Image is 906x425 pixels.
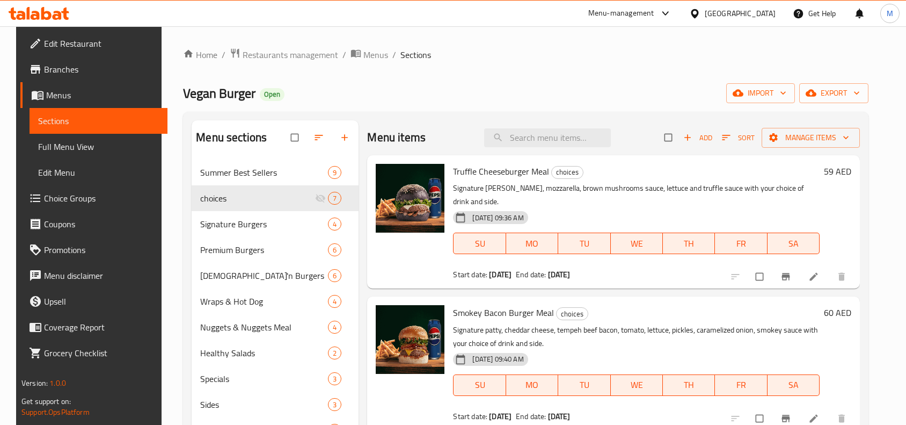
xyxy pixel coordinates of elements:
b: [DATE] [489,409,512,423]
a: Menus [350,48,388,62]
div: Sides [200,398,328,411]
span: Open [260,90,284,99]
a: Coverage Report [20,314,167,340]
span: Restaurants management [243,48,338,61]
button: Sort [719,129,757,146]
div: items [328,321,341,334]
span: Premium Burgers [200,243,328,256]
button: MO [506,233,558,254]
span: FR [719,236,763,251]
span: End date: [516,409,546,423]
span: import [735,87,786,100]
span: End date: [516,268,546,282]
p: Signature [PERSON_NAME], mozzarella, brown mushrooms sauce, lettuce and truffle sauce with your c... [453,182,820,208]
div: Open [260,88,284,101]
div: items [328,372,341,385]
span: Healthy Salads [200,347,328,359]
input: search [484,128,611,147]
span: Start date: [453,409,487,423]
span: Menus [46,89,159,102]
div: choices [551,166,583,179]
a: Branches [20,56,167,82]
span: Version: [21,376,48,390]
button: SA [768,233,820,254]
span: 9 [328,168,341,178]
button: Add section [333,126,359,149]
button: WE [611,374,663,396]
div: items [328,166,341,179]
a: Upsell [20,289,167,314]
a: Restaurants management [230,48,338,62]
button: SU [453,233,506,254]
button: TH [663,374,715,396]
div: Wraps & Hot Dog4 [192,289,359,314]
div: Premium Burgers6 [192,237,359,263]
span: Manage items [770,131,851,145]
span: choices [200,192,315,205]
span: Coupons [44,218,159,230]
span: 7 [328,193,341,204]
button: TU [558,374,610,396]
li: / [392,48,396,61]
div: Nuggets & Nuggets Meal [200,321,328,334]
div: items [328,269,341,282]
div: items [328,347,341,359]
a: Home [183,48,217,61]
div: Summer Best Sellers9 [192,160,359,185]
span: Specials [200,372,328,385]
img: Smokey Bacon Burger Meal [376,305,444,374]
span: Wraps & Hot Dog [200,295,328,308]
button: MO [506,374,558,396]
div: Specials3 [192,366,359,392]
span: Sort [722,132,755,144]
span: Edit Menu [38,166,159,179]
b: [DATE] [489,268,512,282]
a: Edit menu item [808,413,821,424]
span: TH [667,236,711,251]
span: 6 [328,245,341,255]
span: Signature Burgers [200,218,328,230]
span: Sort items [715,129,762,146]
a: Sections [30,108,167,134]
li: / [342,48,346,61]
span: choices [552,166,583,178]
a: Edit menu item [808,271,821,282]
nav: breadcrumb [183,48,868,62]
svg: Inactive section [315,193,326,204]
button: import [726,83,795,103]
span: [DATE] 09:40 AM [468,354,528,364]
button: FR [715,374,767,396]
span: Sections [38,114,159,127]
span: Smokey Bacon Burger Meal [453,305,554,321]
a: Support.OpsPlatform [21,405,90,419]
button: TU [558,233,610,254]
span: Vegan Burger [183,81,255,105]
div: items [328,218,341,230]
button: export [799,83,868,103]
span: TU [562,236,606,251]
div: Nuggets & Nuggets Meal4 [192,314,359,340]
span: WE [615,236,659,251]
img: Truffle Cheeseburger Meal [376,164,444,233]
p: Signature patty, cheddar cheese, tempeh beef bacon, tomato, lettuce, pickles, caramelized onion, ... [453,323,820,350]
div: Healthy Salads2 [192,340,359,366]
span: 6 [328,271,341,281]
span: FR [719,377,763,393]
span: M [887,8,893,19]
span: Full Menu View [38,140,159,153]
div: Menu-management [588,7,654,20]
span: Choice Groups [44,192,159,205]
span: TU [562,377,606,393]
span: 1.0.0 [49,376,66,390]
span: Promotions [44,243,159,256]
span: 3 [328,400,341,410]
div: items [328,243,341,256]
b: [DATE] [548,409,571,423]
div: Sides3 [192,392,359,417]
h2: Menu sections [196,129,267,146]
span: Add item [681,129,715,146]
span: SA [772,377,815,393]
li: / [222,48,225,61]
